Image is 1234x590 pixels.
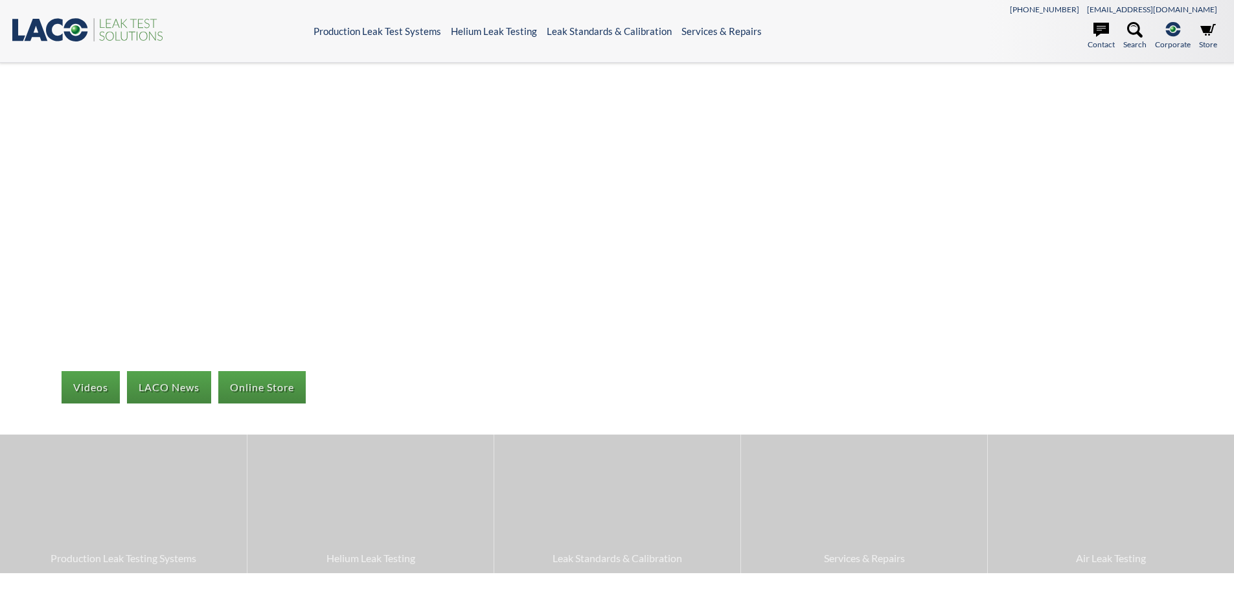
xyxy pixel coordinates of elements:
[1010,5,1079,14] a: [PHONE_NUMBER]
[494,435,740,573] a: Leak Standards & Calibration
[314,25,441,37] a: Production Leak Test Systems
[1199,22,1217,51] a: Store
[1123,22,1147,51] a: Search
[451,25,537,37] a: Helium Leak Testing
[741,435,987,573] a: Services & Repairs
[1088,22,1115,51] a: Contact
[547,25,672,37] a: Leak Standards & Calibration
[681,25,762,37] a: Services & Repairs
[501,550,734,567] span: Leak Standards & Calibration
[1087,5,1217,14] a: [EMAIL_ADDRESS][DOMAIN_NAME]
[994,550,1228,567] span: Air Leak Testing
[127,371,211,403] a: LACO News
[988,435,1234,573] a: Air Leak Testing
[62,371,120,403] a: Videos
[748,550,981,567] span: Services & Repairs
[1155,38,1191,51] span: Corporate
[218,371,306,403] a: Online Store
[254,550,487,567] span: Helium Leak Testing
[6,550,240,567] span: Production Leak Testing Systems
[247,435,494,573] a: Helium Leak Testing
